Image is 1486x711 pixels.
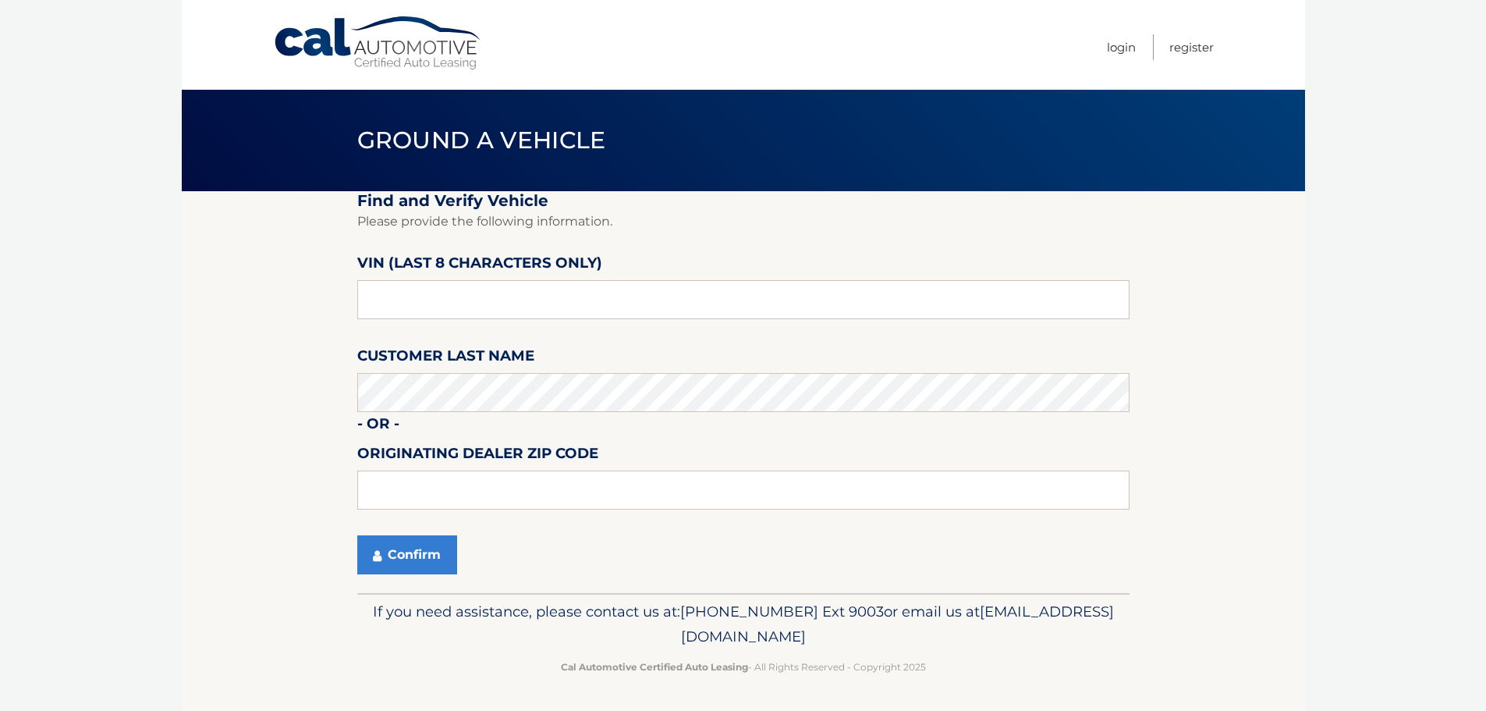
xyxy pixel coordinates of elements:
[680,603,884,620] span: [PHONE_NUMBER] Ext 9003
[357,412,399,441] label: - or -
[1169,34,1214,60] a: Register
[367,659,1119,675] p: - All Rights Reserved - Copyright 2025
[357,344,534,373] label: Customer Last Name
[357,535,457,574] button: Confirm
[357,442,598,471] label: Originating Dealer Zip Code
[561,661,748,673] strong: Cal Automotive Certified Auto Leasing
[357,251,602,280] label: VIN (last 8 characters only)
[357,191,1130,211] h2: Find and Verify Vehicle
[357,211,1130,233] p: Please provide the following information.
[1107,34,1136,60] a: Login
[357,126,606,155] span: Ground a Vehicle
[367,599,1119,649] p: If you need assistance, please contact us at: or email us at
[273,16,484,71] a: Cal Automotive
